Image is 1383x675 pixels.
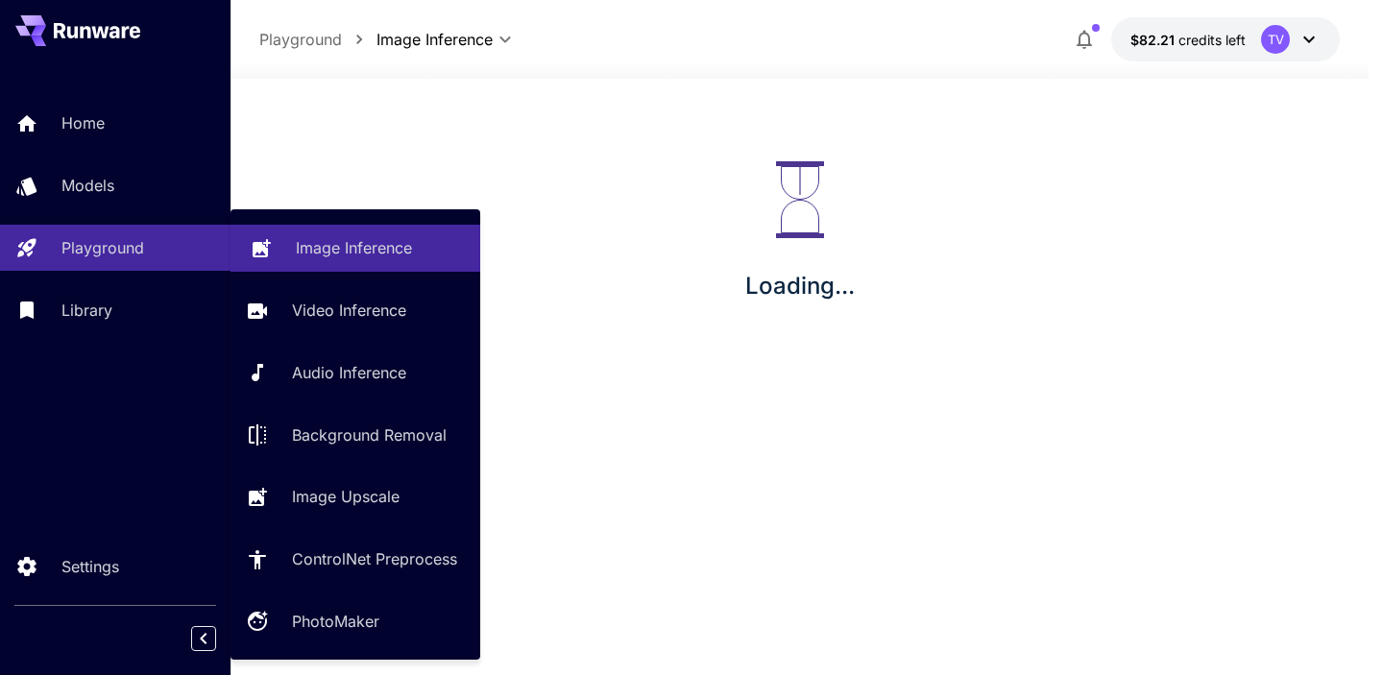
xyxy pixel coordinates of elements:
a: Audio Inference [230,350,480,397]
p: Playground [61,236,144,259]
span: $82.21 [1130,32,1178,48]
nav: breadcrumb [259,28,376,51]
p: Video Inference [292,299,406,322]
p: PhotoMaker [292,610,379,633]
p: Background Removal [292,423,447,446]
p: Home [61,111,105,134]
button: Collapse sidebar [191,626,216,651]
p: Loading... [745,269,855,303]
a: Background Removal [230,411,480,458]
p: Audio Inference [292,361,406,384]
span: credits left [1178,32,1246,48]
p: Settings [61,555,119,578]
a: Video Inference [230,287,480,334]
a: PhotoMaker [230,598,480,645]
div: $82.20627 [1130,30,1246,50]
div: Collapse sidebar [206,621,230,656]
p: Playground [259,28,342,51]
a: Image Inference [230,225,480,272]
a: ControlNet Preprocess [230,536,480,583]
p: Image Upscale [292,485,400,508]
p: Library [61,299,112,322]
span: Image Inference [376,28,493,51]
p: Image Inference [296,236,412,259]
a: Image Upscale [230,473,480,520]
p: Models [61,174,114,197]
button: $82.20627 [1111,17,1340,61]
p: ControlNet Preprocess [292,547,457,570]
div: TV [1261,25,1290,54]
